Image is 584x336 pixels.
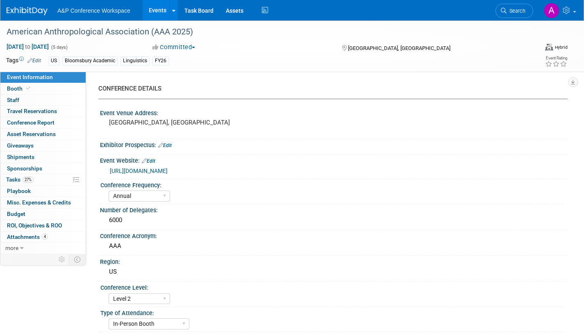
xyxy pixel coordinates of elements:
a: ROI, Objectives & ROO [0,220,86,231]
span: Attachments [7,234,48,240]
div: Hybrid [554,44,568,50]
span: Booth [7,85,32,92]
img: Format-Hybrid.png [545,44,553,50]
span: Search [507,8,525,14]
div: 6000 [106,214,561,227]
span: (5 days) [50,45,68,50]
a: Travel Reservations [0,106,86,117]
a: Giveaways [0,140,86,151]
a: Conference Report [0,117,86,128]
div: Type of Attendance: [100,307,564,317]
a: Edit [27,58,41,64]
div: FY26 [152,57,169,65]
a: Budget [0,209,86,220]
span: [DATE] [DATE] [6,43,49,50]
span: Conference Report [7,119,55,126]
a: Sponsorships [0,163,86,174]
div: Event Rating [545,56,567,60]
span: A&P Conference Workspace [57,7,130,14]
div: Bloomsbury Academic [62,57,118,65]
div: Event Venue Address: [100,107,568,117]
div: Region: [100,256,568,266]
span: Shipments [7,154,34,160]
a: [URL][DOMAIN_NAME] [110,168,168,174]
span: ROI, Objectives & ROO [7,222,62,229]
div: Event Website: [100,154,568,165]
td: Toggle Event Tabs [69,254,86,265]
a: Event Information [0,72,86,83]
div: Exhibitor Prospectus: [100,139,568,150]
span: Giveaways [7,142,34,149]
span: Staff [7,97,19,103]
img: ExhibitDay [7,7,48,15]
span: 27% [23,177,34,183]
img: Amanda Oney [544,3,559,18]
span: Misc. Expenses & Credits [7,199,71,206]
div: Conference Acronym: [100,230,568,240]
span: Travel Reservations [7,108,57,114]
div: US [106,266,561,278]
span: Tasks [6,176,34,183]
div: CONFERENCE DETAILS [98,84,561,93]
a: Staff [0,95,86,106]
a: Search [495,4,533,18]
a: Booth [0,83,86,94]
div: Number of Delegates: [100,204,568,214]
a: Misc. Expenses & Credits [0,197,86,208]
a: Edit [142,158,155,164]
span: more [5,245,18,251]
span: Asset Reservations [7,131,56,137]
div: AAA [106,240,561,252]
span: Event Information [7,74,53,80]
a: Shipments [0,152,86,163]
span: Budget [7,211,25,217]
div: US [48,57,59,65]
pre: [GEOGRAPHIC_DATA], [GEOGRAPHIC_DATA] [109,119,286,126]
span: 4 [42,234,48,240]
div: Conference Frequency: [100,179,564,189]
div: Event Format [545,43,568,51]
td: Personalize Event Tab Strip [55,254,69,265]
span: Sponsorships [7,165,42,172]
span: to [24,43,32,50]
a: Attachments4 [0,232,86,243]
div: American Anthropological Association (AAA 2025) [4,25,520,39]
div: Conference Level: [100,282,564,292]
a: Edit [158,143,172,148]
i: Booth reservation complete [26,86,30,91]
a: more [0,243,86,254]
div: Event Format [484,43,568,55]
button: Committed [150,43,198,52]
span: Playbook [7,188,31,194]
a: Playbook [0,186,86,197]
a: Tasks27% [0,174,86,185]
div: Linguistics [120,57,150,65]
a: Asset Reservations [0,129,86,140]
td: Tags [6,56,41,66]
span: [GEOGRAPHIC_DATA], [GEOGRAPHIC_DATA] [348,45,450,51]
